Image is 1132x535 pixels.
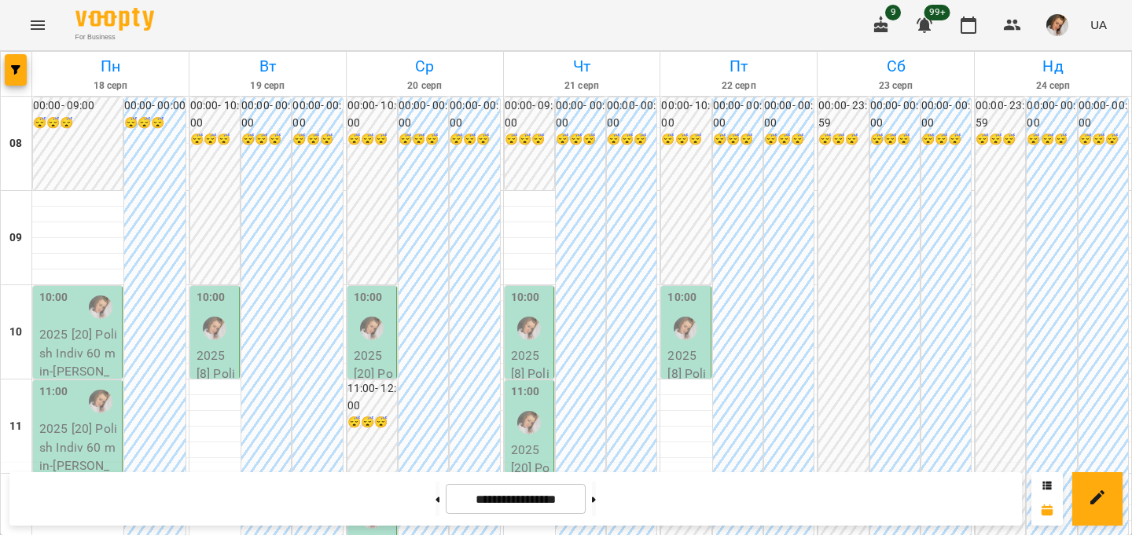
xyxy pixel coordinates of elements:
h6: 😴😴😴 [713,131,763,148]
h6: 00:00 - 00:00 [870,97,920,131]
h6: 😴😴😴 [607,131,656,148]
span: 99+ [924,5,950,20]
h6: 😴😴😴 [347,131,397,148]
h6: 00:00 - 10:00 [347,97,397,131]
h6: 18 серп [35,79,186,93]
h6: 00:00 - 00:00 [399,97,448,131]
h6: 00:00 - 00:00 [713,97,763,131]
img: Трушевська Саша (п) [89,295,112,319]
h6: 😴😴😴 [190,131,240,148]
h6: 😴😴😴 [556,131,605,148]
h6: 00:00 - 09:00 [505,97,554,131]
h6: Ср [349,54,501,79]
p: 2025 [20] Polish Indiv 60 min - [PERSON_NAME] [39,420,119,493]
img: Трушевська Саша (п) [517,317,541,340]
h6: 00:00 - 10:00 [661,97,711,131]
p: 2025 [8] Polish Indiv 60 min - [PERSON_NAME] [667,346,707,476]
h6: 21 серп [506,79,658,93]
h6: 😴😴😴 [976,131,1025,148]
h6: Пт [663,54,814,79]
h6: 00:00 - 00:00 [1027,97,1076,131]
h6: 😴😴😴 [921,131,971,148]
h6: 00:00 - 00:00 [607,97,656,131]
img: Voopty Logo [75,8,154,31]
h6: Вт [192,54,344,79]
h6: Нд [977,54,1129,79]
img: Трушевська Саша (п) [674,317,697,340]
h6: Сб [820,54,972,79]
p: 2025 [20] Polish Indiv 60 min - [PERSON_NAME] [39,325,119,399]
h6: 00:00 - 23:59 [976,97,1025,131]
h6: 08 [9,135,22,152]
h6: 23 серп [820,79,972,93]
h6: 00:00 - 23:59 [818,97,868,131]
button: Menu [19,6,57,44]
h6: 00:00 - 00:00 [556,97,605,131]
h6: 00:00 - 00:00 [292,97,342,131]
h6: 00:00 - 09:00 [33,97,123,115]
h6: 11 [9,418,22,435]
img: Трушевська Саша (п) [517,411,541,434]
label: 11:00 [39,383,68,401]
h6: 😴😴😴 [661,131,711,148]
label: 10:00 [39,289,68,306]
h6: 😴😴😴 [124,115,186,132]
p: 2025 [8] Polish Indiv 60 min - [PERSON_NAME] [511,346,550,476]
p: 2025 [20] Polish Indiv 60 min - [PERSON_NAME] [354,346,393,495]
img: ca64c4ce98033927e4211a22b84d869f.JPG [1046,14,1068,36]
img: Трушевська Саша (п) [360,317,384,340]
p: 2025 [8] Polish Indiv 60 min - [PERSON_NAME] [197,346,236,476]
h6: Пн [35,54,186,79]
span: For Business [75,32,154,42]
h6: 😴😴😴 [450,131,499,148]
h6: 😴😴😴 [764,131,814,148]
h6: 😴😴😴 [347,414,397,431]
h6: 00:00 - 00:00 [764,97,814,131]
span: UA [1090,16,1107,33]
h6: 11:00 - 12:00 [347,380,397,414]
label: 11:00 [511,383,540,401]
img: Трушевська Саша (п) [203,317,226,340]
h6: 😴😴😴 [870,131,920,148]
h6: 09 [9,229,22,247]
h6: 😴😴😴 [33,115,123,132]
h6: 😴😴😴 [818,131,868,148]
label: 10:00 [667,289,696,306]
h6: 22 серп [663,79,814,93]
h6: 24 серп [977,79,1129,93]
h6: 19 серп [192,79,344,93]
h6: 20 серп [349,79,501,93]
h6: 00:00 - 10:00 [190,97,240,131]
h6: 00:00 - 00:00 [124,97,186,115]
h6: 😴😴😴 [292,131,342,148]
label: 10:00 [354,289,383,306]
span: 9 [885,5,901,20]
h6: 00:00 - 00:00 [1079,97,1128,131]
h6: 😴😴😴 [399,131,448,148]
img: Трушевська Саша (п) [89,390,112,413]
h6: 😴😴😴 [241,131,291,148]
h6: 00:00 - 00:00 [921,97,971,131]
label: 10:00 [511,289,540,306]
h6: 😴😴😴 [1079,131,1128,148]
h6: 10 [9,324,22,341]
h6: 00:00 - 00:00 [450,97,499,131]
h6: 00:00 - 00:00 [241,97,291,131]
button: UA [1084,10,1113,39]
h6: Чт [506,54,658,79]
h6: 😴😴😴 [505,131,554,148]
h6: 😴😴😴 [1027,131,1076,148]
label: 10:00 [197,289,226,306]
